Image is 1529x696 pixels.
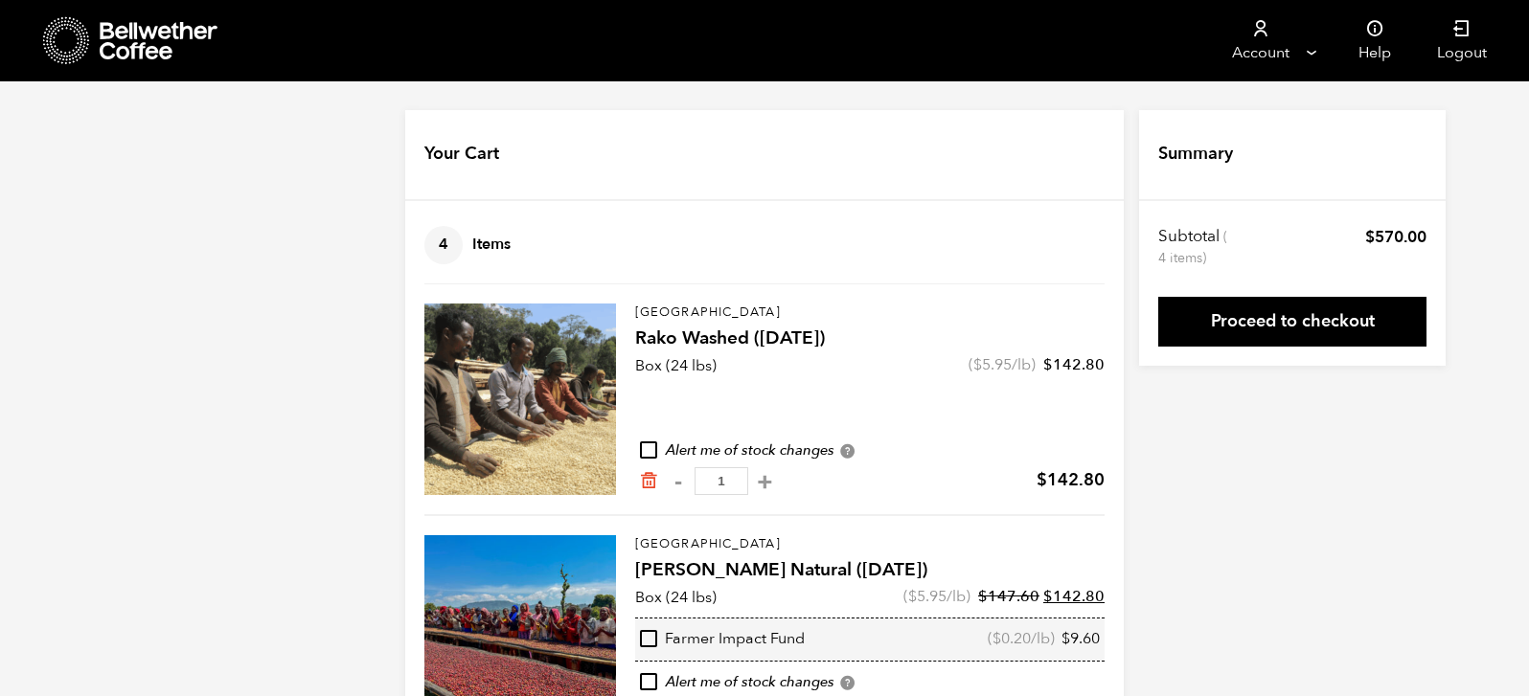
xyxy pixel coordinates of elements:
p: Box (24 lbs) [635,354,717,377]
div: Alert me of stock changes [635,440,1105,461]
th: Subtotal [1158,226,1230,268]
h4: Rako Washed ([DATE]) [635,326,1105,352]
bdi: 5.95 [973,354,1012,375]
button: + [753,472,777,491]
bdi: 9.60 [1061,628,1100,649]
span: $ [1061,628,1070,649]
span: ( /lb) [903,586,970,607]
span: ( /lb) [969,354,1036,375]
bdi: 5.95 [908,586,947,607]
span: $ [973,354,982,375]
span: $ [1037,468,1047,492]
span: $ [1043,586,1053,607]
p: [GEOGRAPHIC_DATA] [635,303,1105,323]
p: [GEOGRAPHIC_DATA] [635,535,1105,554]
a: Proceed to checkout [1158,297,1426,347]
span: $ [993,628,1001,649]
h4: Summary [1158,142,1233,167]
span: $ [1365,226,1375,248]
span: $ [1043,354,1053,375]
span: $ [978,586,988,607]
bdi: 0.20 [993,628,1031,649]
span: ( /lb) [988,629,1055,650]
h4: Your Cart [424,142,499,167]
button: - [666,472,690,491]
span: 4 [424,226,463,264]
bdi: 147.60 [978,586,1039,607]
span: $ [908,586,917,607]
div: Alert me of stock changes [635,672,1105,693]
p: Box (24 lbs) [635,586,717,609]
bdi: 570.00 [1365,226,1426,248]
div: Farmer Impact Fund [640,629,805,650]
bdi: 142.80 [1037,468,1105,492]
input: Qty [695,467,748,495]
h4: Items [424,226,511,264]
a: Remove from cart [639,471,658,491]
h4: [PERSON_NAME] Natural ([DATE]) [635,557,1105,584]
bdi: 142.80 [1043,586,1105,607]
bdi: 142.80 [1043,354,1105,375]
